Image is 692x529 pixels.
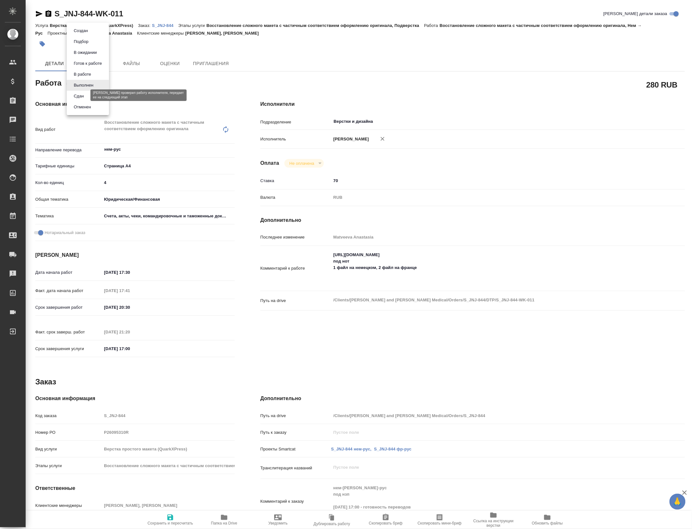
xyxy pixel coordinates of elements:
button: Создан [72,27,90,34]
button: Готов к работе [72,60,104,67]
button: В работе [72,71,93,78]
button: Отменен [72,104,93,111]
button: Выполнен [72,82,95,89]
button: Сдан [72,93,86,100]
button: Подбор [72,38,90,45]
button: В ожидании [72,49,99,56]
